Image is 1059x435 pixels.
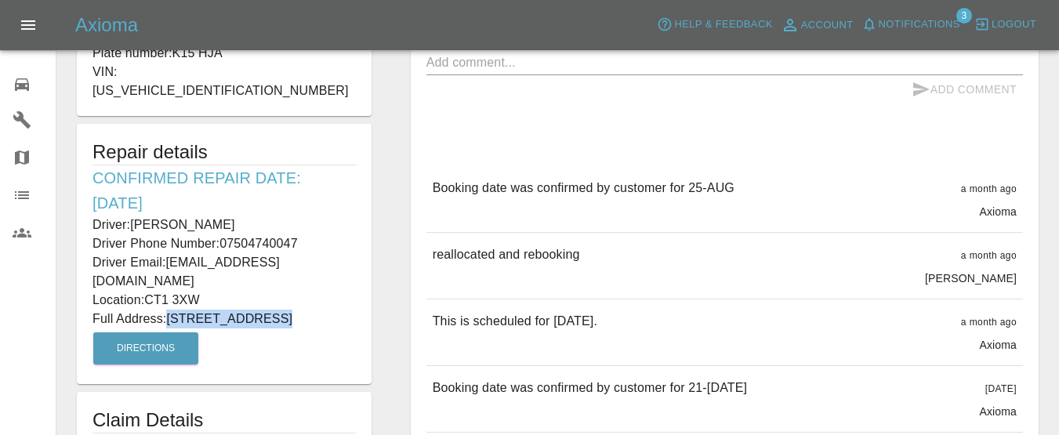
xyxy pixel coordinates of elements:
span: Logout [992,16,1036,34]
button: Help & Feedback [653,13,776,37]
p: reallocated and rebooking [433,245,580,264]
p: [PERSON_NAME] [925,270,1017,286]
span: a month ago [961,317,1017,328]
p: Driver Email: [EMAIL_ADDRESS][DOMAIN_NAME] [92,253,356,291]
p: Driver: [PERSON_NAME] [92,216,356,234]
button: Logout [970,13,1040,37]
h6: Confirmed Repair Date: [DATE] [92,165,356,216]
p: Location: CT1 3XW [92,291,356,310]
p: Plate number: K15 HJA [92,44,356,63]
a: Account [777,13,858,38]
p: Axioma [979,404,1017,419]
button: Directions [93,332,198,364]
span: Notifications [879,16,960,34]
h5: Repair details [92,140,356,165]
span: [DATE] [985,383,1017,394]
p: Booking date was confirmed by customer for 21-[DATE] [433,379,747,397]
button: Notifications [858,13,964,37]
span: a month ago [961,250,1017,261]
span: 3 [956,8,972,24]
button: Open drawer [9,6,47,44]
p: Axioma [979,337,1017,353]
p: Driver Phone Number: 07504740047 [92,234,356,253]
p: This is scheduled for [DATE]. [433,312,597,331]
p: Axioma [979,204,1017,219]
span: Account [801,16,854,34]
span: a month ago [961,183,1017,194]
p: VIN: [US_VEHICLE_IDENTIFICATION_NUMBER] [92,63,356,100]
span: Help & Feedback [674,16,772,34]
h1: Claim Details [92,408,356,433]
p: Booking date was confirmed by customer for 25-AUG [433,179,734,198]
p: Full Address: [STREET_ADDRESS] [92,310,356,328]
h5: Axioma [75,13,138,38]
